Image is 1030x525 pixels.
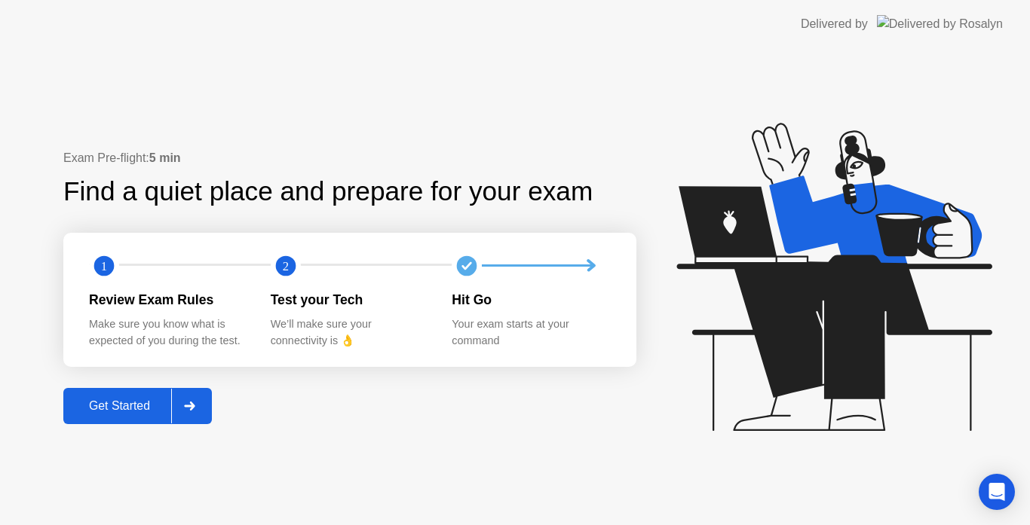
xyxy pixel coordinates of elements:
[101,258,107,273] text: 1
[63,388,212,424] button: Get Started
[452,290,609,310] div: Hit Go
[271,316,428,349] div: We’ll make sure your connectivity is 👌
[271,290,428,310] div: Test your Tech
[63,172,595,212] div: Find a quiet place and prepare for your exam
[89,290,247,310] div: Review Exam Rules
[283,258,289,273] text: 2
[63,149,636,167] div: Exam Pre-flight:
[452,316,609,349] div: Your exam starts at your command
[89,316,247,349] div: Make sure you know what is expected of you during the test.
[149,151,181,164] b: 5 min
[801,15,868,33] div: Delivered by
[979,474,1015,510] div: Open Intercom Messenger
[877,15,1003,32] img: Delivered by Rosalyn
[68,399,171,413] div: Get Started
